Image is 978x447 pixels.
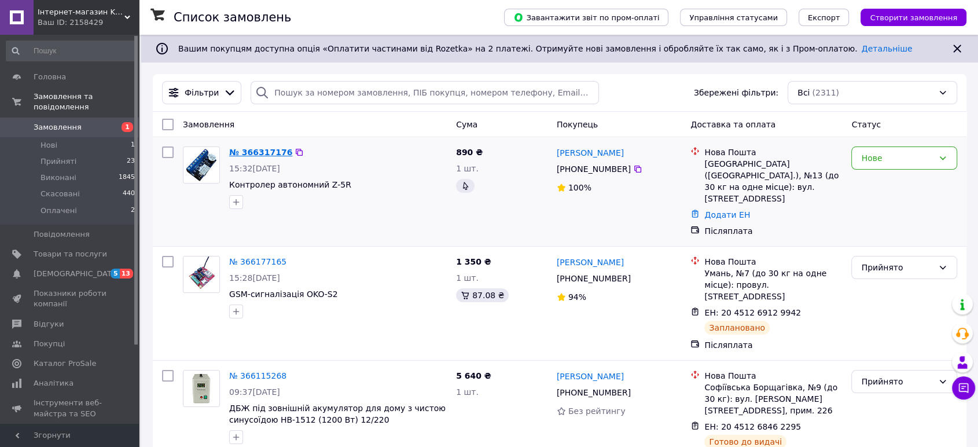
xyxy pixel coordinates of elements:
[557,257,624,268] a: [PERSON_NAME]
[952,376,975,400] button: Чат з покупцем
[694,87,778,98] span: Збережені фільтри:
[680,9,787,26] button: Управління статусами
[229,371,286,380] a: № 366115268
[123,189,135,199] span: 440
[554,161,633,177] div: [PHONE_NUMBER]
[34,319,64,329] span: Відгуки
[229,404,446,424] a: ДБЖ під зовнішній акумулятор для дому з чистою синусоїдою HB-1512 (1200 Вт) 12/220
[862,44,913,53] a: Детальніше
[183,370,220,407] a: Фото товару
[704,321,770,335] div: Заплановано
[456,273,479,283] span: 1 шт.
[513,12,659,23] span: Завантажити звіт по пром-оплаті
[704,158,842,204] div: [GEOGRAPHIC_DATA] ([GEOGRAPHIC_DATA].), №13 (до 30 кг на одне місце): вул. [STREET_ADDRESS]
[34,269,119,279] span: [DEMOGRAPHIC_DATA]
[34,91,139,112] span: Замовлення та повідомлення
[34,72,66,82] span: Головна
[861,375,933,388] div: Прийнято
[41,156,76,167] span: Прийняті
[119,173,135,183] span: 1845
[41,173,76,183] span: Виконані
[183,256,220,293] a: Фото товару
[704,256,842,268] div: Нова Пошта
[41,189,80,199] span: Скасовані
[704,308,801,317] span: ЕН: 20 4512 6912 9942
[229,164,280,173] span: 15:32[DATE]
[799,9,850,26] button: Експорт
[704,146,842,158] div: Нова Пошта
[861,152,933,164] div: Нове
[456,288,509,302] div: 87.08 ₴
[568,183,591,192] span: 100%
[812,88,839,97] span: (2311)
[568,406,626,416] span: Без рейтингу
[557,147,624,159] a: [PERSON_NAME]
[34,339,65,349] span: Покупці
[34,378,73,389] span: Аналітика
[456,387,479,397] span: 1 шт.
[851,120,881,129] span: Статус
[229,257,286,266] a: № 366177165
[34,249,107,259] span: Товари та послуги
[131,140,135,151] span: 1
[704,268,842,302] div: Умань, №7 (до 30 кг на одне місце): провул. [STREET_ADDRESS]
[251,81,599,104] input: Пошук за номером замовлення, ПІБ покупця, номером телефону, Email, номером накладної
[183,257,219,292] img: Фото товару
[183,147,219,183] img: Фото товару
[6,41,136,61] input: Пошук
[870,13,957,22] span: Створити замовлення
[568,292,586,302] span: 94%
[797,87,810,98] span: Всі
[41,140,57,151] span: Нові
[229,290,338,299] a: GSM-сигналізація OKO-S2
[689,13,778,22] span: Управління статусами
[557,120,598,129] span: Покупець
[849,12,966,21] a: Створити замовлення
[704,225,842,237] div: Післяплата
[120,269,133,279] span: 13
[456,257,491,266] span: 1 350 ₴
[704,422,801,431] span: ЕН: 20 4512 6846 2295
[111,269,120,279] span: 5
[127,156,135,167] span: 23
[554,384,633,401] div: [PHONE_NUMBER]
[38,7,124,17] span: Інтернет-магазин Kronverk
[183,120,234,129] span: Замовлення
[34,122,82,133] span: Замовлення
[456,164,479,173] span: 1 шт.
[456,120,477,129] span: Cума
[122,122,133,132] span: 1
[704,370,842,382] div: Нова Пошта
[456,148,483,157] span: 890 ₴
[38,17,139,28] div: Ваш ID: 2158429
[456,371,491,380] span: 5 640 ₴
[183,146,220,184] a: Фото товару
[34,229,90,240] span: Повідомлення
[131,206,135,216] span: 2
[557,371,624,382] a: [PERSON_NAME]
[808,13,840,22] span: Експорт
[229,180,351,189] a: Контролер автономний Z-5R
[504,9,668,26] button: Завантажити звіт по пром-оплаті
[861,261,933,274] div: Прийнято
[34,288,107,309] span: Показники роботи компанії
[34,398,107,419] span: Інструменти веб-майстра та SEO
[704,339,842,351] div: Післяплата
[704,210,750,219] a: Додати ЕН
[554,270,633,287] div: [PHONE_NUMBER]
[34,358,96,369] span: Каталог ProSale
[861,9,966,26] button: Створити замовлення
[41,206,77,216] span: Оплачені
[229,148,292,157] a: № 366317176
[229,387,280,397] span: 09:37[DATE]
[690,120,775,129] span: Доставка та оплата
[704,382,842,416] div: Софіївська Борщагівка, №9 (до 30 кг): вул. [PERSON_NAME][STREET_ADDRESS], прим. 226
[174,10,291,24] h1: Список замовлень
[178,44,912,53] span: Вашим покупцям доступна опція «Оплатити частинами від Rozetka» на 2 платежі. Отримуйте нові замов...
[185,87,219,98] span: Фільтри
[183,371,219,406] img: Фото товару
[229,273,280,283] span: 15:28[DATE]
